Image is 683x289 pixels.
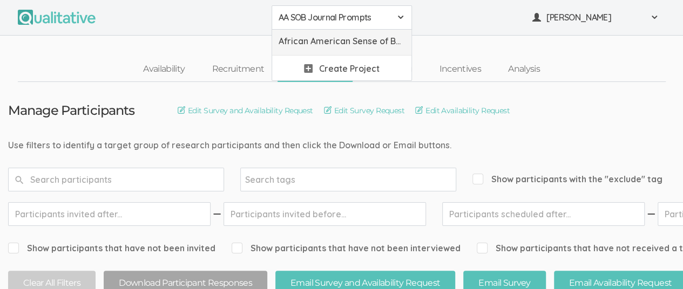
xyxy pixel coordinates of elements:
[324,105,404,116] a: Edit Survey Request
[525,5,666,30] button: [PERSON_NAME]
[8,242,215,254] span: Show participants that have not been invited
[232,242,461,254] span: Show participants that have not been interviewed
[279,35,405,47] span: African American Sense of Belonging
[272,56,411,81] a: Create Project
[646,202,657,226] img: dash.svg
[198,58,278,81] a: Recruitment
[130,58,198,81] a: Availability
[279,11,391,24] span: AA SOB Journal Prompts
[245,173,313,187] input: Search tags
[415,105,510,116] a: Edit Availability Request
[425,58,495,81] a: Incentives
[212,202,222,226] img: dash.svg
[546,11,644,24] span: [PERSON_NAME]
[304,64,313,73] img: plus.svg
[495,58,553,81] a: Analysis
[8,104,134,118] h3: Manage Participants
[272,30,411,55] a: African American Sense of Belonging
[8,202,211,226] input: Participants invited after...
[472,173,662,185] span: Show participants with the "exclude" tag
[442,202,645,226] input: Participants scheduled after...
[18,10,96,25] img: Qualitative
[224,202,426,226] input: Participants invited before...
[319,63,380,75] span: Create Project
[629,237,683,289] iframe: Chat Widget
[8,168,224,191] input: Search participants
[178,105,313,116] a: Edit Survey and Availability Request
[272,5,412,30] button: AA SOB Journal Prompts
